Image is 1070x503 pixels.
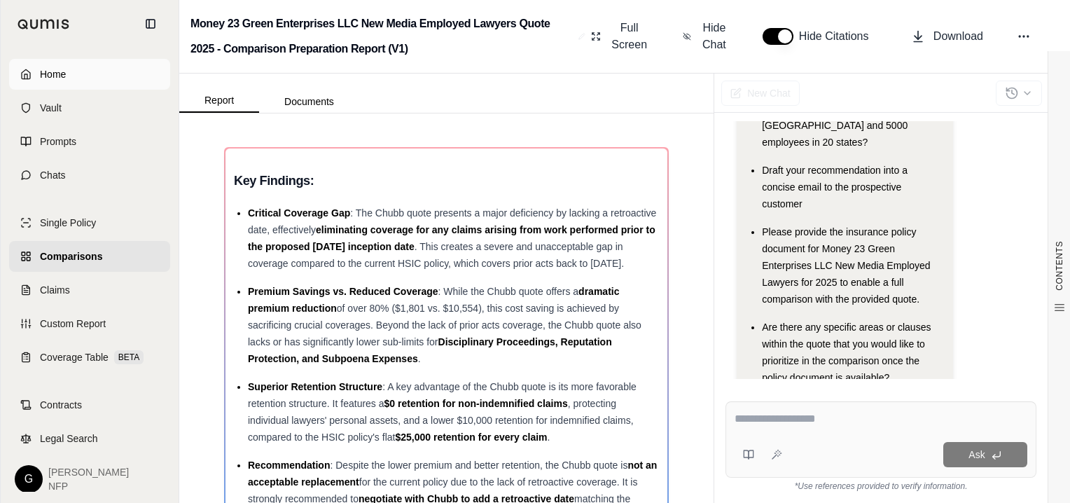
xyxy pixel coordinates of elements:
span: BETA [114,350,144,364]
a: Single Policy [9,207,170,238]
button: Download [905,22,989,50]
span: : While the Chubb quote offers a [438,286,579,297]
span: eliminating coverage for any claims arising from work performed prior to the proposed [DATE] ince... [248,224,655,252]
button: Ask [943,442,1027,467]
a: Chats [9,160,170,191]
span: Recommendation [248,460,330,471]
button: Documents [259,90,359,113]
h2: Money 23 Green Enterprises LLC New Media Employed Lawyers Quote 2025 - Comparison Preparation Rep... [190,11,573,62]
button: Collapse sidebar [139,13,162,35]
span: Claims [40,283,70,297]
span: Prompts [40,135,76,149]
span: Single Policy [40,216,96,230]
span: . This creates a severe and unacceptable gap in coverage compared to the current HSIC policy, whi... [248,241,624,269]
button: Report [179,89,259,113]
span: Download [933,28,983,45]
span: : A key advantage of the Chubb quote is its more favorable retention structure. It features a [248,381,637,409]
span: Comparisons [40,249,102,263]
span: Vault [40,101,62,115]
span: Chats [40,168,66,182]
a: Vault [9,92,170,123]
span: . [418,353,421,364]
a: Home [9,59,170,90]
a: Custom Report [9,308,170,339]
span: : The Chubb quote presents a major deficiency by lacking a retroactive date, effectively [248,207,656,235]
span: Coverage Table [40,350,109,364]
div: G [15,465,43,493]
button: Hide Chat [677,14,735,59]
span: of over 80% ($1,801 vs. $10,554), this cost saving is achieved by sacrificing crucial coverages. ... [248,303,641,347]
span: . [548,432,550,443]
span: NFP [48,479,129,493]
span: Hide Citations [799,28,877,45]
span: Legal Search [40,432,98,446]
span: $25,000 retention for every claim [395,432,547,443]
span: Hide Chat [700,20,729,53]
div: *Use references provided to verify information. [725,478,1036,492]
span: Premium Savings vs. Reduced Coverage [248,286,438,297]
span: [PERSON_NAME] [48,465,129,479]
span: Are there any specific areas or clauses within the quote that you would like to prioritize in the... [762,322,931,383]
span: Full Screen [609,20,649,53]
span: Home [40,67,66,81]
span: CONTENTS [1054,241,1065,291]
span: $0 retention for non-indemnified claims [384,398,568,409]
a: Legal Search [9,423,170,454]
a: Contracts [9,390,170,420]
span: Draft your recommendation into a concise email to the prospective customer [762,165,908,209]
a: Prompts [9,126,170,157]
button: Full Screen [585,14,655,59]
span: Critical Coverage Gap [248,207,350,219]
span: Please provide the insurance policy document for Money 23 Green Enterprises LLC New Media Employe... [762,226,930,305]
span: Contracts [40,398,82,412]
h3: Key Findings: [234,168,659,193]
a: Coverage TableBETA [9,342,170,373]
span: Custom Report [40,317,106,331]
img: Qumis Logo [18,19,70,29]
span: : Despite the lower premium and better retention, the Chubb quote is [330,460,627,471]
span: Ask [968,449,985,460]
span: Superior Retention Structure [248,381,382,392]
a: Claims [9,275,170,305]
span: , protecting individual lawyers' personal assets, and a lower $10,000 retention for indemnified c... [248,398,634,443]
a: Comparisons [9,241,170,272]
